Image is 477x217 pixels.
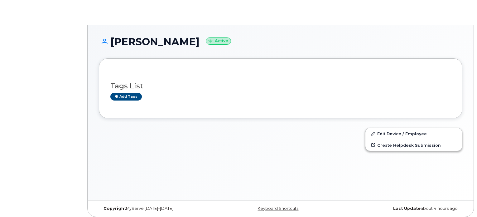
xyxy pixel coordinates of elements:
[110,93,142,101] a: Add tags
[104,206,126,211] strong: Copyright
[365,140,462,151] a: Create Helpdesk Submission
[258,206,298,211] a: Keyboard Shortcuts
[99,206,220,211] div: MyServe [DATE]–[DATE]
[393,206,421,211] strong: Last Update
[206,37,231,45] small: Active
[99,36,462,47] h1: [PERSON_NAME]
[110,82,451,90] h3: Tags List
[365,128,462,139] a: Edit Device / Employee
[341,206,462,211] div: about 4 hours ago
